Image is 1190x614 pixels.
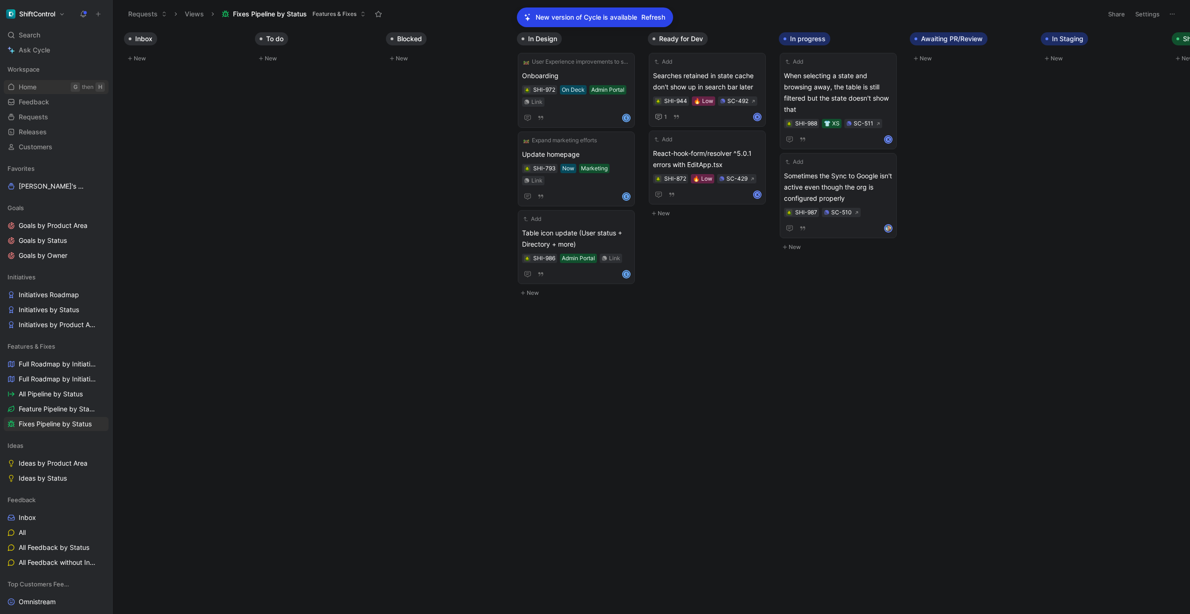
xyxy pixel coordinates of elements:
[19,419,92,429] span: Fixes Pipeline by Status
[181,7,208,21] button: Views
[655,175,661,182] button: 🪲
[694,96,713,106] div: 🔥 Low
[518,53,635,128] a: 🛤️User Experience improvements to support Google workspace as an IdPOnboardingOn DeckAdmin Portal...
[4,556,109,570] a: All Feedback without Insights
[19,82,36,92] span: Home
[19,221,87,230] span: Goals by Product Area
[831,208,852,217] div: SC-510
[386,32,427,45] button: Blocked
[19,142,52,152] span: Customers
[7,495,36,504] span: Feedback
[7,579,72,589] span: Top Customers Feedback
[19,236,67,245] span: Goals by Status
[120,28,251,69] div: InboxNew
[533,254,555,263] div: SHI-986
[397,34,422,44] span: Blocked
[649,131,766,205] a: AddReact-hook-form/resolver ^5.0.1 errors with EditApp.tsx🔥 LowSC-429K
[4,270,109,332] div: InitiativesInitiatives RoadmapInitiatives by StatusInitiatives by Product Area
[775,28,906,257] div: In progressNew
[649,53,766,127] a: AddSearches retained in state cache don't show up in search bar later🔥 LowSC-4921K
[255,32,288,45] button: To do
[255,53,378,64] button: New
[648,208,771,219] button: New
[522,136,598,145] button: 🛤️Expand marketing efforts
[19,597,56,607] span: Omnistream
[7,65,40,74] span: Workspace
[522,214,543,224] button: Add
[4,43,109,57] a: Ask Cycle
[524,88,530,93] img: 🪲
[1052,34,1083,44] span: In Staging
[518,210,635,284] a: AddTable icon update (User status + Directory + more)Admin PortalLinkE
[4,402,109,416] a: Feature Pipeline by Status
[518,132,635,206] a: 🛤️Expand marketing effortsUpdate homepageNowMarketingLinkE
[779,241,902,253] button: New
[312,9,356,19] span: Features & Fixes
[1131,7,1164,21] button: Settings
[19,97,49,107] span: Feedback
[784,170,892,204] span: Sometimes the Sync to Google isn't active even though the org is configured properly
[4,161,109,175] div: Favorites
[623,271,630,278] div: E
[693,174,712,183] div: 🔥 Low
[19,459,87,468] span: Ideas by Product Area
[19,389,83,399] span: All Pipeline by Status
[4,288,109,302] a: Initiatives Roadmap
[921,34,983,44] span: Awaiting PR/Review
[19,127,47,137] span: Releases
[19,112,48,122] span: Requests
[218,7,370,21] button: Fixes Pipeline by StatusFeatures & Fixes
[19,10,55,18] h1: ShiftControl
[4,526,109,540] a: All
[786,120,792,127] button: 🪲
[854,119,873,128] div: SC-511
[19,251,67,260] span: Goals by Owner
[641,11,666,23] button: Refresh
[906,28,1037,69] div: Awaiting PR/ReviewNew
[382,28,513,69] div: BlockedNew
[4,471,109,485] a: Ideas by Status
[4,595,109,609] a: Omnistream
[910,32,987,45] button: Awaiting PR/Review
[795,208,817,217] div: SHI-987
[524,165,530,172] div: 🪲
[780,53,897,149] a: AddWhen selecting a state and browsing away, the table is still filtered but the state doesn't sh...
[779,32,830,45] button: In progress
[533,85,555,95] div: SHI-972
[532,57,629,66] span: User Experience improvements to support Google workspace as an IdP
[19,182,89,191] span: [PERSON_NAME]'s Work
[524,87,530,93] button: 🪲
[19,305,79,314] span: Initiatives by Status
[522,57,631,66] button: 🛤️User Experience improvements to support Google workspace as an IdP
[786,209,792,216] div: 🪲
[19,290,79,300] span: Initiatives Roadmap
[581,164,608,173] div: Marketing
[517,287,640,299] button: New
[641,12,665,23] span: Refresh
[727,96,748,106] div: SC-492
[726,174,747,183] div: SC-429
[655,98,661,104] button: 🪲
[653,70,762,93] span: Searches retained in state cache don't show up in search bar later
[4,234,109,248] a: Goals by Status
[95,82,105,92] div: H
[910,53,1033,64] button: New
[19,320,96,329] span: Initiatives by Product Area
[7,203,24,212] span: Goals
[524,256,530,262] img: 🪲
[4,387,109,401] a: All Pipeline by Status
[824,119,840,128] div: 👕 XS
[4,110,109,124] a: Requests
[19,404,96,414] span: Feature Pipeline by Status
[536,12,637,23] p: New version of Cycle is available
[784,70,892,115] span: When selecting a state and browsing away, the table is still filtered but the state doesn't show ...
[4,439,109,485] div: IdeasIdeas by Product AreaIdeas by Status
[754,114,761,120] div: K
[780,153,897,238] a: AddSometimes the Sync to Google isn't active even though the org is configured properlySC-510avatar
[517,32,562,45] button: In Design
[664,174,686,183] div: SHI-872
[4,339,109,353] div: Features & Fixes
[644,28,775,224] div: Ready for DevNew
